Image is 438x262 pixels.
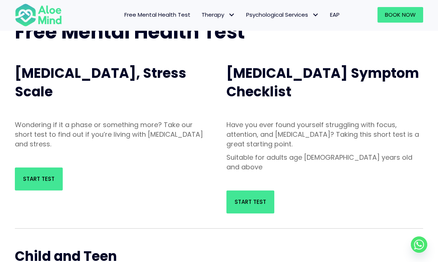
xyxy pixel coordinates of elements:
span: Therapy: submenu [226,10,237,20]
span: Free Mental Health Test [15,18,245,45]
p: Wondering if it a phase or something more? Take our short test to find out if you’re living with ... [15,120,212,149]
a: TherapyTherapy: submenu [196,7,241,23]
span: Start Test [235,198,266,206]
a: Start Test [15,168,63,190]
a: Start Test [226,190,274,213]
span: Book Now [385,11,416,19]
p: Suitable for adults age [DEMOGRAPHIC_DATA] years old and above [226,153,423,172]
span: [MEDICAL_DATA], Stress Scale [15,64,186,101]
span: Free Mental Health Test [124,11,190,19]
a: EAP [324,7,345,23]
span: Start Test [23,175,55,183]
span: Psychological Services [246,11,319,19]
img: Aloe mind Logo [15,3,62,27]
a: Psychological ServicesPsychological Services: submenu [241,7,324,23]
p: Have you ever found yourself struggling with focus, attention, and [MEDICAL_DATA]? Taking this sh... [226,120,423,149]
span: EAP [330,11,340,19]
a: Whatsapp [411,236,427,253]
span: Psychological Services: submenu [310,10,321,20]
nav: Menu [69,7,345,23]
a: Free Mental Health Test [119,7,196,23]
a: Book Now [377,7,423,23]
span: [MEDICAL_DATA] Symptom Checklist [226,64,419,101]
span: Therapy [202,11,235,19]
